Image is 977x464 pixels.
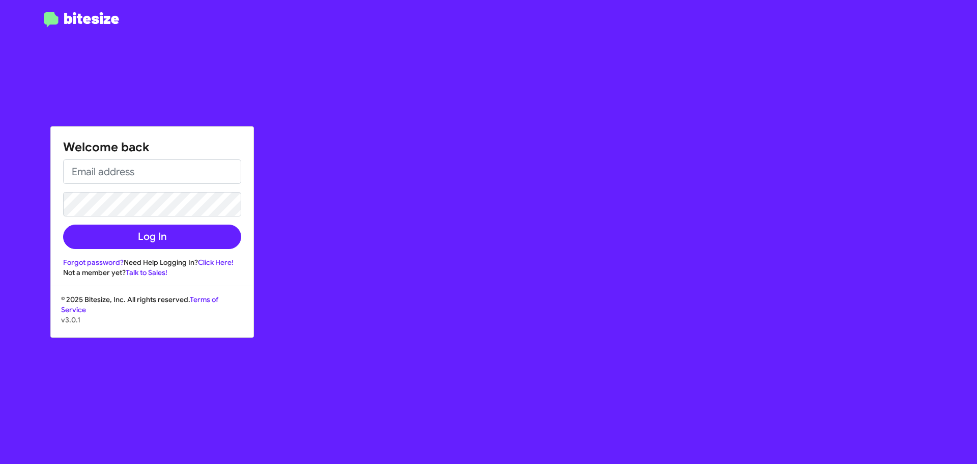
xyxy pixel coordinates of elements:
div: Not a member yet? [63,267,241,278]
h1: Welcome back [63,139,241,155]
input: Email address [63,159,241,184]
a: Talk to Sales! [126,268,167,277]
a: Click Here! [198,258,234,267]
div: © 2025 Bitesize, Inc. All rights reserved. [51,294,253,337]
button: Log In [63,225,241,249]
p: v3.0.1 [61,315,243,325]
a: Forgot password? [63,258,124,267]
div: Need Help Logging In? [63,257,241,267]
